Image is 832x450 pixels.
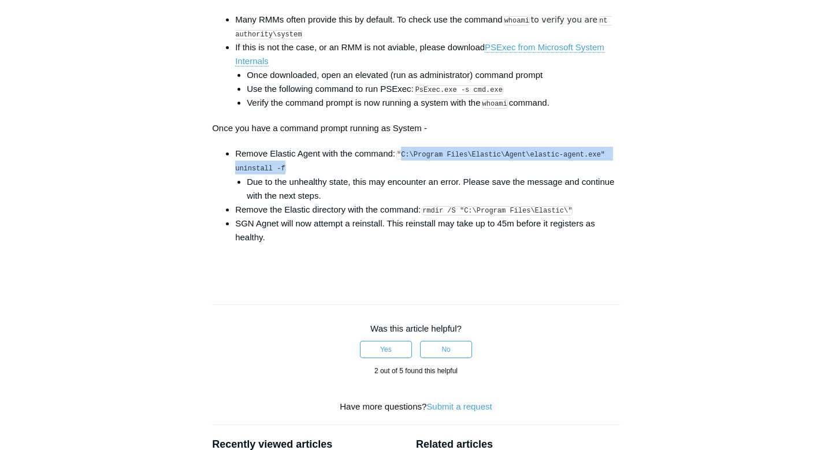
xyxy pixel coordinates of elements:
code: whoami [504,16,530,25]
li: Use the following command to run PSExec: [247,82,620,96]
code: "C:\Program Files\Elastic\Agent\elastic-agent.exe" uninstall -f [235,150,609,173]
a: Submit a request [426,401,492,411]
li: Remove the Elastic directory with the command: [235,203,620,217]
span: to verify you are [531,15,597,24]
code: whoami [482,99,508,109]
code: rmdir /S "C:\Program Files\Elastic\" [422,206,573,215]
li: Remove Elastic Agent with the command: [235,147,620,202]
li: Due to the unhealthy state, this may encounter an error. Please save the message and continue wit... [247,175,620,203]
span: Was this article helpful? [370,323,462,333]
span: 2 out of 5 found this helpful [374,367,458,375]
li: Many RMMs often provide this by default. To check use the command [235,13,620,40]
code: nt authority\system [235,16,612,39]
a: PSExec from Microsoft System Internals [235,42,604,66]
div: Have more questions? [212,400,620,414]
button: This article was helpful [360,341,412,358]
li: Verify the command prompt is now running a system with the command. [247,96,620,110]
li: If this is not the case, or an RMM is not aviable, please download [235,40,620,110]
button: This article was not helpful [420,341,472,358]
li: SGN Agnet will now attempt a reinstall. This reinstall may take up to 45m before it registers as ... [235,217,620,244]
code: PsExec.exe -s cmd.exe [415,85,503,95]
li: Once downloaded, open an elevated (run as administrator) command prompt [247,68,620,82]
p: Once you have a command prompt running as System - [212,121,620,135]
